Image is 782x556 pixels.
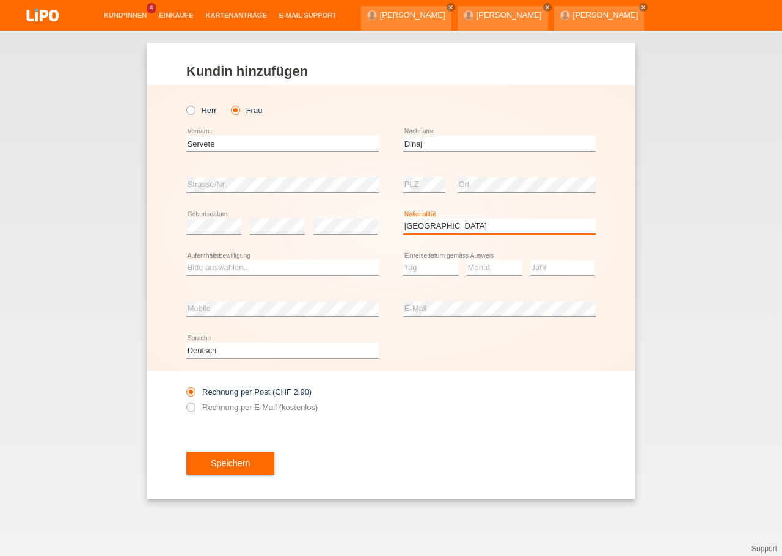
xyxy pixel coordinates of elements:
[186,387,194,403] input: Rechnung per Post (CHF 2.90)
[186,64,596,79] h1: Kundin hinzufügen
[477,10,542,20] a: [PERSON_NAME]
[98,12,153,19] a: Kund*innen
[200,12,273,19] a: Kartenanträge
[186,403,318,412] label: Rechnung per E-Mail (kostenlos)
[273,12,343,19] a: E-Mail Support
[231,106,262,115] label: Frau
[751,544,777,553] a: Support
[211,458,250,468] span: Speichern
[639,3,648,12] a: close
[231,106,239,114] input: Frau
[186,403,194,418] input: Rechnung per E-Mail (kostenlos)
[448,4,454,10] i: close
[380,10,445,20] a: [PERSON_NAME]
[544,4,550,10] i: close
[543,3,552,12] a: close
[447,3,455,12] a: close
[147,3,156,13] span: 4
[186,106,194,114] input: Herr
[640,4,646,10] i: close
[186,387,312,397] label: Rechnung per Post (CHF 2.90)
[186,452,274,475] button: Speichern
[186,106,217,115] label: Herr
[573,10,638,20] a: [PERSON_NAME]
[153,12,199,19] a: Einkäufe
[12,25,73,34] a: LIPO pay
